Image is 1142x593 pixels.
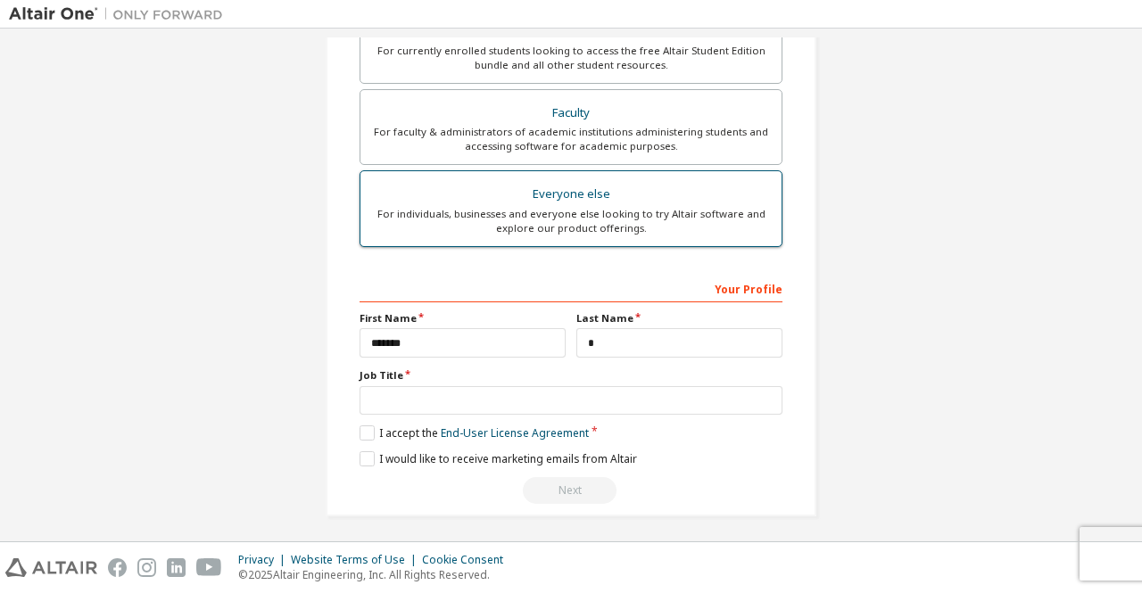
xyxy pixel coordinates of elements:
div: Read and acccept EULA to continue [360,477,782,504]
div: Your Profile [360,274,782,302]
label: Last Name [576,311,782,325]
img: facebook.svg [108,558,127,577]
div: For individuals, businesses and everyone else looking to try Altair software and explore our prod... [371,207,771,235]
div: For currently enrolled students looking to access the free Altair Student Edition bundle and all ... [371,44,771,72]
img: altair_logo.svg [5,558,97,577]
div: Faculty [371,101,771,126]
label: Job Title [360,368,782,383]
img: Altair One [9,5,232,23]
img: linkedin.svg [167,558,186,577]
div: Everyone else [371,182,771,207]
p: © 2025 Altair Engineering, Inc. All Rights Reserved. [238,567,514,582]
div: Cookie Consent [422,553,514,567]
div: Privacy [238,553,291,567]
label: I would like to receive marketing emails from Altair [360,451,637,466]
div: Website Terms of Use [291,553,422,567]
label: First Name [360,311,566,325]
img: youtube.svg [196,558,222,577]
div: For faculty & administrators of academic institutions administering students and accessing softwa... [371,125,771,153]
a: End-User License Agreement [441,425,589,441]
label: I accept the [360,425,589,441]
img: instagram.svg [137,558,156,577]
